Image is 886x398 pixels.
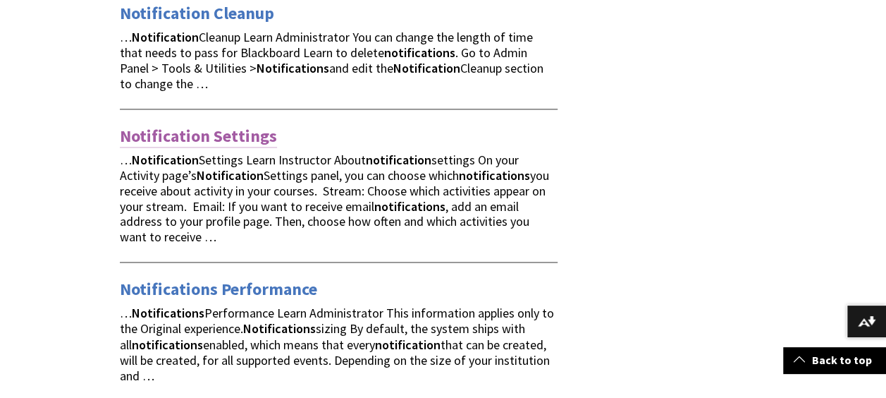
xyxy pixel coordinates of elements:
strong: notifications [459,167,530,183]
strong: notifications [132,336,203,352]
a: Notification Settings [120,125,277,147]
span: … Performance Learn Administrator This information applies only to the Original experience. sizin... [120,305,554,382]
strong: Notifications [257,60,329,76]
a: Notifications Performance [120,278,317,301]
strong: Notifications [243,320,316,337]
strong: notifications [384,44,455,61]
strong: Notifications [132,305,204,321]
strong: notification [375,336,441,352]
strong: notification [366,152,431,168]
a: Back to top [783,347,886,373]
strong: Notification [132,29,199,45]
span: … Settings Learn Instructor About settings On your Activity page’s Settings panel, you can choose... [120,152,549,245]
strong: Notification [393,60,460,76]
strong: Notification [197,167,264,183]
a: Notification Cleanup [120,2,274,25]
strong: notifications [374,198,445,215]
strong: Notification [132,152,199,168]
span: … Cleanup Learn Administrator You can change the length of time that needs to pass for Blackboard... [120,29,543,91]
